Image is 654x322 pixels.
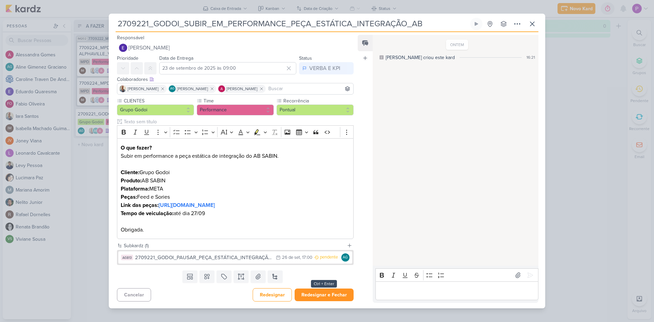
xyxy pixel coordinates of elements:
[159,55,193,61] label: Data de Entrega
[386,54,455,61] div: [PERSON_NAME] criou este kard
[159,202,215,209] a: [URL][DOMAIN_NAME]
[170,87,175,90] p: AG
[117,42,354,54] button: [PERSON_NAME]
[253,288,292,302] button: Redesignar
[117,35,144,41] label: Responsável
[197,104,274,115] button: Performance
[218,85,225,92] img: Alessandra Gomes
[123,97,194,104] label: CLIENTES
[300,255,312,260] div: , 17:00
[117,76,354,83] div: Colaboradores
[159,62,296,74] input: Select a date
[121,169,139,176] strong: Cliente:
[375,268,538,282] div: Editor toolbar
[118,251,352,264] button: AG813 2709221_GODOI_PAUSAR_PEÇA_ESTÁTICA_INTEGRAÇÃO_AB 26 de set , 17:00 pendente AG
[117,55,138,61] label: Prioridade
[299,62,354,74] button: VERBA E KPI
[282,255,300,260] div: 26 de set
[121,255,133,260] div: AG813
[267,85,352,93] input: Buscar
[177,86,208,92] span: [PERSON_NAME]
[121,202,159,209] strong: Link das peças:
[122,118,354,125] input: Texto sem título
[526,54,535,60] div: 16:21
[128,86,159,92] span: [PERSON_NAME]
[117,288,151,302] button: Cancelar
[203,97,274,104] label: Time
[295,289,354,301] button: Redesignar e Fechar
[121,194,137,200] strong: Peças:
[124,242,344,249] div: Subkardz (1)
[121,185,149,192] strong: Plataforma:
[309,64,340,72] div: VERBA E KPI
[311,280,337,288] div: Ctrl + Enter
[283,97,354,104] label: Recorrência
[135,254,272,262] div: 2709221_GODOI_PAUSAR_PEÇA_ESTÁTICA_INTEGRAÇÃO_AB
[116,18,469,30] input: Kard Sem Título
[117,125,354,139] div: Editor toolbar
[119,85,126,92] img: Iara Santos
[343,256,348,260] p: AG
[121,210,174,217] strong: Tempo de veiculação:
[226,86,257,92] span: [PERSON_NAME]
[169,85,176,92] div: Aline Gimenez Graciano
[341,253,350,262] div: Aline Gimenez Graciano
[121,144,152,151] strong: O que fazer?
[121,144,350,234] p: Subir em performance a peça estática de integração do AB SABIN. Grupo Godoi AB SABIN META Feed e ...
[299,55,312,61] label: Status
[121,177,142,184] strong: Produto:
[474,21,479,27] div: Ligar relógio
[375,281,538,300] div: Editor editing area: main
[117,138,354,239] div: Editor editing area: main
[277,104,354,115] button: Pontual
[119,44,127,52] img: Eduardo Quaresma
[129,44,170,52] span: [PERSON_NAME]
[117,104,194,115] button: Grupo Godoi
